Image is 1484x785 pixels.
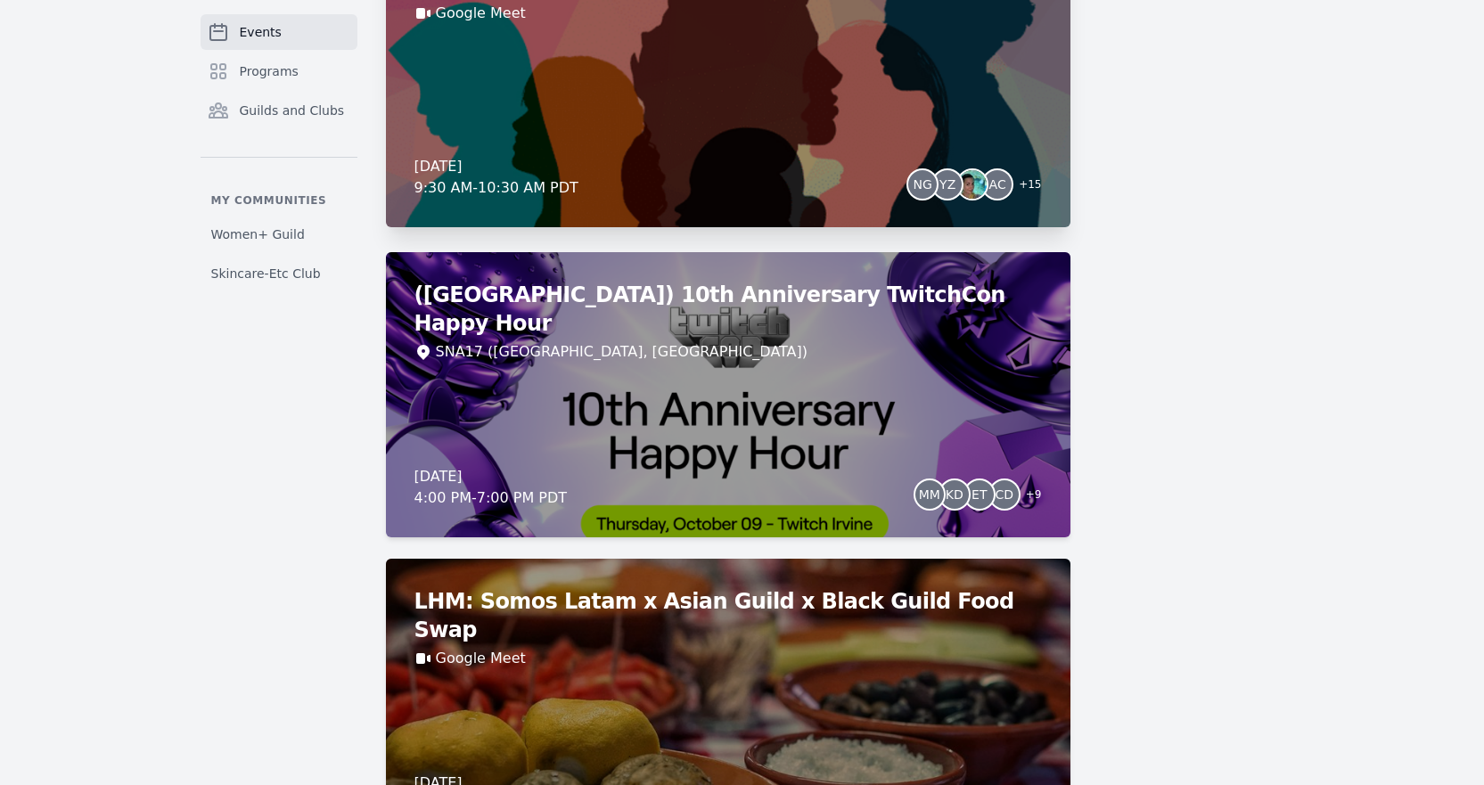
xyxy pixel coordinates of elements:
[414,281,1042,338] h2: ([GEOGRAPHIC_DATA]) 10th Anniversary TwitchCon Happy Hour
[201,53,357,89] a: Programs
[946,488,963,501] span: KD
[240,102,345,119] span: Guilds and Clubs
[1015,484,1042,509] span: + 9
[201,93,357,128] a: Guilds and Clubs
[386,252,1070,537] a: ([GEOGRAPHIC_DATA]) 10th Anniversary TwitchCon Happy HourSNA17 ([GEOGRAPHIC_DATA], [GEOGRAPHIC_DA...
[996,488,1014,501] span: CD
[414,466,568,509] div: [DATE] 4:00 PM - 7:00 PM PDT
[414,587,1042,644] h2: LHM: Somos Latam x Asian Guild x Black Guild Food Swap
[211,225,305,243] span: Women+ Guild
[211,265,321,282] span: Skincare-Etc Club
[1008,174,1041,199] span: + 15
[436,3,526,24] a: Google Meet
[201,258,357,290] a: Skincare-Etc Club
[972,488,987,501] span: ET
[436,341,808,363] div: SNA17 ([GEOGRAPHIC_DATA], [GEOGRAPHIC_DATA])
[240,62,299,80] span: Programs
[919,488,940,501] span: MM
[201,218,357,250] a: Women+ Guild
[201,193,357,208] p: My communities
[201,14,357,50] a: Events
[939,178,955,191] span: YZ
[240,23,282,41] span: Events
[201,14,357,290] nav: Sidebar
[989,178,1006,191] span: AC
[414,156,578,199] div: [DATE] 9:30 AM - 10:30 AM PDT
[913,178,931,191] span: NG
[436,648,526,669] a: Google Meet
